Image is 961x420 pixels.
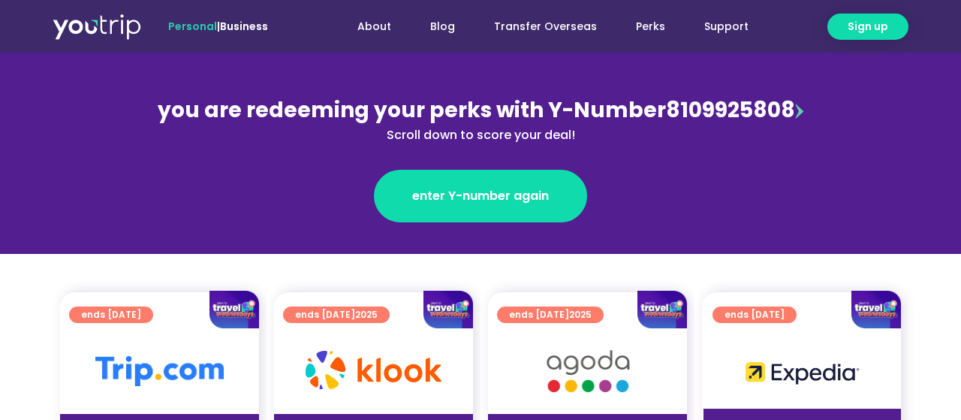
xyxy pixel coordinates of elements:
[309,13,768,41] nav: Menu
[158,95,666,125] span: you are redeeming your perks with Y-Number
[155,126,806,144] div: Scroll down to score your deal!
[338,13,411,41] a: About
[374,170,587,222] a: enter Y-number again
[220,19,268,34] a: Business
[412,187,549,205] span: enter Y-number again
[827,14,908,40] a: Sign up
[168,19,268,34] span: |
[155,95,806,144] div: 8109925808
[685,13,768,41] a: Support
[848,19,888,35] span: Sign up
[411,13,474,41] a: Blog
[616,13,685,41] a: Perks
[168,19,217,34] span: Personal
[474,13,616,41] a: Transfer Overseas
